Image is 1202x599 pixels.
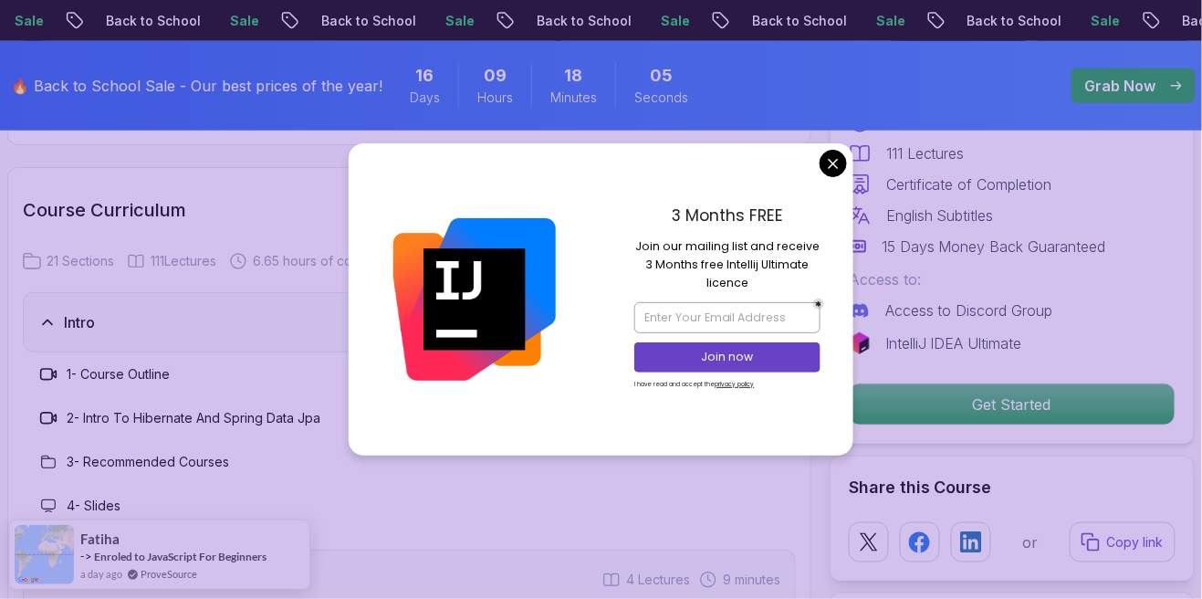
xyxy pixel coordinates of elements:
p: Certificate of Completion [886,173,1052,195]
p: Access to: [849,268,1176,290]
p: Get Started [850,384,1175,425]
img: jetbrains logo [849,332,871,354]
p: Back to School [505,12,629,30]
p: 🔥 Back to School Sale - Our best prices of the year! [11,75,382,97]
p: 111 Lectures [886,142,965,164]
h3: 1 - Course Outline [67,365,170,384]
span: 111 Lectures [151,252,216,270]
h3: 3 - Recommended Courses [67,453,229,471]
span: a day ago [80,566,122,582]
p: Back to School [74,12,198,30]
span: Hours [477,89,513,107]
span: 21 Sections [47,252,114,270]
button: Get Started [849,384,1176,426]
span: -> [80,549,92,563]
p: 15 Days Money Back Guaranteed [882,236,1106,257]
img: provesource social proof notification image [15,525,74,584]
h3: 2 - Intro To Hibernate And Spring Data Jpa [67,409,320,427]
button: Intro4 Lectures 10 minutes [23,292,796,352]
span: 6.65 hours of content [253,252,382,270]
span: 4 Lectures [626,571,690,589]
p: English Subtitles [886,205,994,226]
p: Sale [844,12,903,30]
button: Copy link [1070,522,1176,562]
p: Back to School [720,12,844,30]
span: Minutes [550,89,597,107]
p: Sale [1060,12,1118,30]
a: Enroled to JavaScript For Beginners [94,550,267,563]
p: Sale [413,12,472,30]
p: Access to Discord Group [885,299,1053,321]
p: IntelliJ IDEA Ultimate [885,332,1022,354]
span: Days [410,89,440,107]
span: Seconds [634,89,688,107]
p: Back to School [935,12,1060,30]
span: Fatiha [80,531,120,547]
span: 9 Hours [484,63,507,89]
span: 18 Minutes [565,63,583,89]
span: 9 minutes [723,571,780,589]
p: Copy link [1107,533,1164,552]
p: Back to School [289,12,413,30]
h3: Intro [64,311,95,333]
p: Grab Now [1085,75,1156,97]
p: or [1023,531,1039,553]
p: Sale [198,12,256,30]
h2: Course Curriculum [23,197,796,223]
a: ProveSource [141,566,197,582]
span: 5 Seconds [650,63,673,89]
h3: 4 - Slides [67,497,120,515]
span: 16 Days [416,63,434,89]
p: Sale [629,12,687,30]
h2: Share this Course [849,475,1176,500]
